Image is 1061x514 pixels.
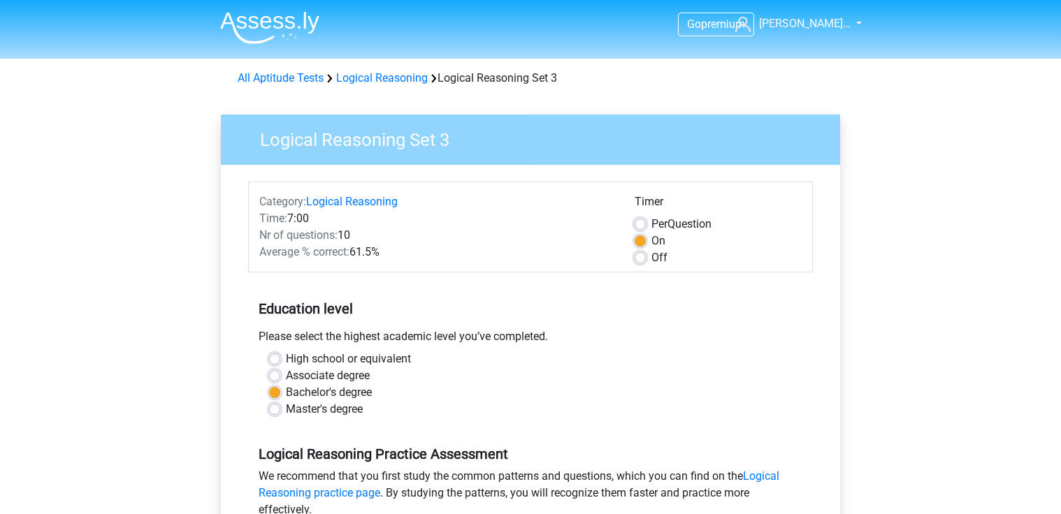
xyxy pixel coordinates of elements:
[249,227,624,244] div: 10
[286,351,411,367] label: High school or equivalent
[259,446,802,462] h5: Logical Reasoning Practice Assessment
[651,216,712,233] label: Question
[249,210,624,227] div: 7:00
[306,195,398,208] a: Logical Reasoning
[238,71,324,85] a: All Aptitude Tests
[651,233,665,249] label: On
[220,11,319,44] img: Assessly
[249,244,624,260] div: 61.5%
[651,249,667,266] label: Off
[687,17,701,31] span: Go
[248,328,813,351] div: Please select the highest academic level you’ve completed.
[679,15,753,34] a: Gopremium
[759,17,851,30] span: [PERSON_NAME]…
[730,15,852,32] a: [PERSON_NAME]…
[232,70,829,87] div: Logical Reasoning Set 3
[259,295,802,323] h5: Education level
[635,193,802,216] div: Timer
[243,124,830,151] h3: Logical Reasoning Set 3
[259,212,287,225] span: Time:
[286,367,370,384] label: Associate degree
[259,195,306,208] span: Category:
[701,17,745,31] span: premium
[259,245,349,258] span: Average % correct:
[651,217,667,230] span: Per
[286,401,363,418] label: Master's degree
[286,384,372,401] label: Bachelor's degree
[259,228,338,242] span: Nr of questions:
[336,71,428,85] a: Logical Reasoning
